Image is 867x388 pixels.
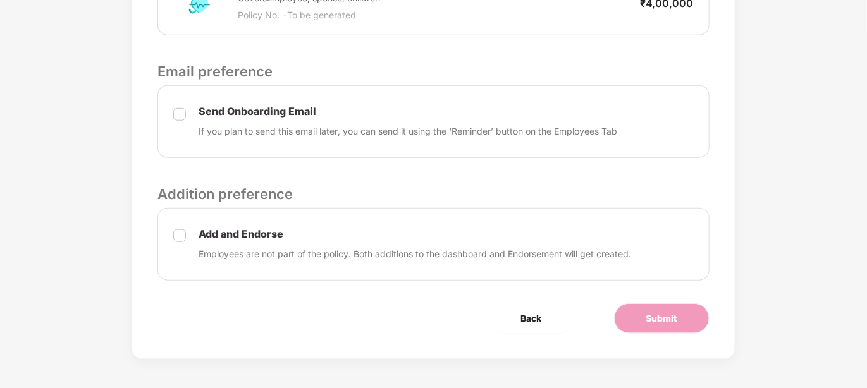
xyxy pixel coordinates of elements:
[238,8,401,22] p: Policy No. - To be generated
[157,183,709,205] p: Addition preference
[199,105,617,118] p: Send Onboarding Email
[489,303,574,334] button: Back
[157,61,709,82] p: Email preference
[199,247,631,261] p: Employees are not part of the policy. Both additions to the dashboard and Endorsement will get cr...
[199,227,631,241] p: Add and Endorse
[521,312,542,325] span: Back
[199,124,617,138] p: If you plan to send this email later, you can send it using the ‘Reminder’ button on the Employee...
[614,303,710,334] button: Submit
